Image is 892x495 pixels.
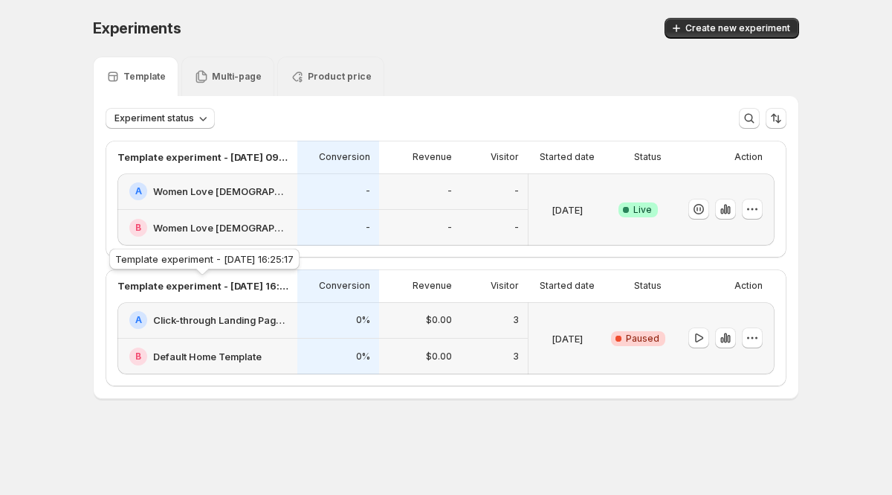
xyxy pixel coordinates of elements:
[212,71,262,83] p: Multi-page
[135,314,142,326] h2: A
[413,280,452,292] p: Revenue
[319,280,370,292] p: Conversion
[633,204,652,216] span: Live
[153,349,262,364] h2: Default Home Template
[552,331,583,346] p: [DATE]
[153,184,288,199] h2: Women Love [DEMOGRAPHIC_DATA]
[540,280,595,292] p: Started date
[685,22,790,34] span: Create new experiment
[93,19,181,37] span: Experiments
[308,71,372,83] p: Product price
[426,351,452,363] p: $0.00
[634,151,662,163] p: Status
[135,222,141,234] h2: B
[366,185,370,197] p: -
[426,314,452,326] p: $0.00
[319,151,370,163] p: Conversion
[540,151,595,163] p: Started date
[117,150,288,165] p: Template experiment - [DATE] 09:47:14
[665,18,799,39] button: Create new experiment
[413,151,452,163] p: Revenue
[734,151,763,163] p: Action
[513,314,519,326] p: 3
[106,108,215,129] button: Experiment status
[153,220,288,235] h2: Women Love [DEMOGRAPHIC_DATA]
[114,112,194,124] span: Experiment status
[123,71,166,83] p: Template
[447,185,452,197] p: -
[634,280,662,292] p: Status
[626,333,659,345] span: Paused
[514,222,519,234] p: -
[447,222,452,234] p: -
[513,351,519,363] p: 3
[135,185,142,197] h2: A
[356,351,370,363] p: 0%
[552,202,583,217] p: [DATE]
[514,185,519,197] p: -
[153,313,288,328] h2: Click-through Landing Page - [DATE] 15:14:10
[356,314,370,326] p: 0%
[117,278,288,293] p: Template experiment - [DATE] 16:25:17
[135,351,141,363] h2: B
[366,222,370,234] p: -
[491,280,519,292] p: Visitor
[766,108,786,129] button: Sort the results
[734,280,763,292] p: Action
[491,151,519,163] p: Visitor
